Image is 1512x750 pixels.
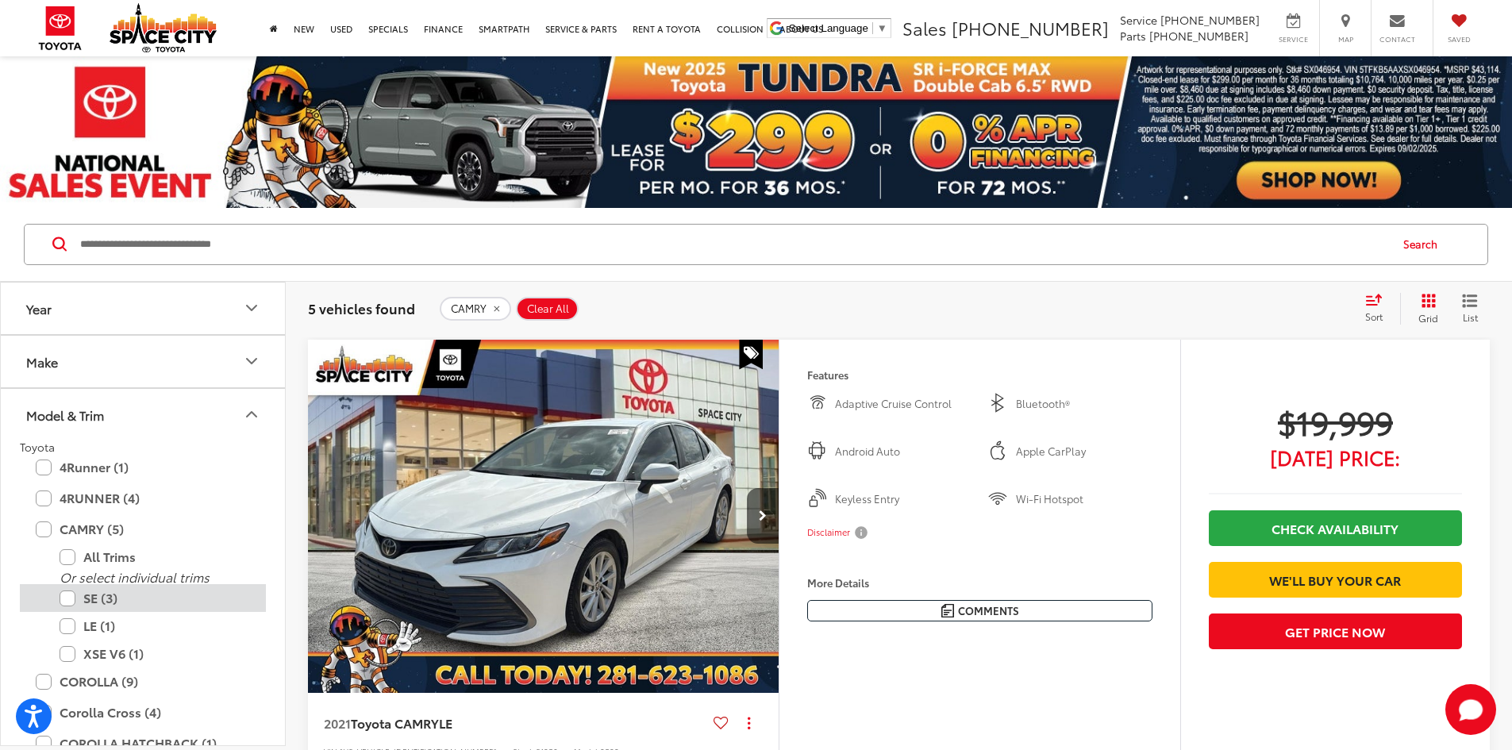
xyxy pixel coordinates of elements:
[242,405,261,424] div: Model & Trim
[1357,293,1400,325] button: Select sort value
[351,713,439,732] span: Toyota CAMRY
[527,302,569,315] span: Clear All
[941,604,954,617] img: Comments
[307,340,780,694] div: 2021 Toyota CAMRY LE 0
[307,340,780,694] img: 2021 Toyota CAMRY LE SEDAN FWD
[902,15,947,40] span: Sales
[242,352,261,371] div: Make
[36,667,250,695] label: COROLLA (9)
[1388,225,1460,264] button: Search
[36,698,250,726] label: Corolla Cross (4)
[1379,34,1415,44] span: Contact
[1275,34,1311,44] span: Service
[1120,12,1157,28] span: Service
[308,298,415,317] span: 5 vehicles found
[36,453,250,481] label: 4Runner (1)
[1209,402,1462,441] span: $19,999
[440,297,511,321] button: remove CAMRY
[807,516,871,549] button: Disclaimer
[1,336,287,387] button: MakeMake
[60,567,210,586] i: Or select individual trims
[1016,396,1152,412] span: Bluetooth®
[835,396,971,412] span: Adaptive Cruise Control
[1462,310,1478,324] span: List
[1441,34,1476,44] span: Saved
[110,3,217,52] img: Space City Toyota
[789,22,868,34] span: Select Language
[789,22,887,34] a: Select Language​
[20,439,55,455] span: Toyota
[60,612,250,640] label: LE (1)
[242,298,261,317] div: Year
[748,717,750,729] span: dropdown dots
[872,22,873,34] span: ​
[1365,310,1383,323] span: Sort
[324,713,351,732] span: 2021
[1160,12,1260,28] span: [PHONE_NUMBER]
[1,389,287,440] button: Model & TrimModel & Trim
[1445,684,1496,735] button: Toggle Chat Window
[1445,684,1496,735] svg: Start Chat
[739,340,763,370] span: Special
[1016,491,1152,507] span: Wi-Fi Hotspot
[807,526,850,539] span: Disclaimer
[1149,28,1248,44] span: [PHONE_NUMBER]
[60,543,250,571] label: All Trims
[1209,510,1462,546] a: Check Availability
[835,491,971,507] span: Keyless Entry
[26,407,104,422] div: Model & Trim
[1,283,287,334] button: YearYear
[807,577,1152,588] h4: More Details
[36,515,250,543] label: CAMRY (5)
[1120,28,1146,44] span: Parts
[451,302,487,315] span: CAMRY
[79,225,1388,263] input: Search by Make, Model, or Keyword
[26,301,52,316] div: Year
[516,297,579,321] button: Clear All
[36,484,250,512] label: 4RUNNER (4)
[324,714,707,732] a: 2021Toyota CAMRYLE
[952,15,1109,40] span: [PHONE_NUMBER]
[1400,293,1450,325] button: Grid View
[1328,34,1363,44] span: Map
[835,444,971,460] span: Android Auto
[60,584,250,612] label: SE (3)
[1209,613,1462,649] button: Get Price Now
[735,709,763,737] button: Actions
[439,713,452,732] span: LE
[807,600,1152,621] button: Comments
[747,488,779,544] button: Next image
[26,354,58,369] div: Make
[958,603,1019,618] span: Comments
[877,22,887,34] span: ▼
[1209,449,1462,465] span: [DATE] Price:
[1418,311,1438,325] span: Grid
[60,640,250,667] label: XSE V6 (1)
[1016,444,1152,460] span: Apple CarPlay
[807,369,1152,380] h4: Features
[1450,293,1490,325] button: List View
[307,340,780,694] a: 2021 Toyota CAMRY LE SEDAN FWD2021 Toyota CAMRY LE SEDAN FWD2021 Toyota CAMRY LE SEDAN FWD2021 To...
[1209,562,1462,598] a: We'll Buy Your Car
